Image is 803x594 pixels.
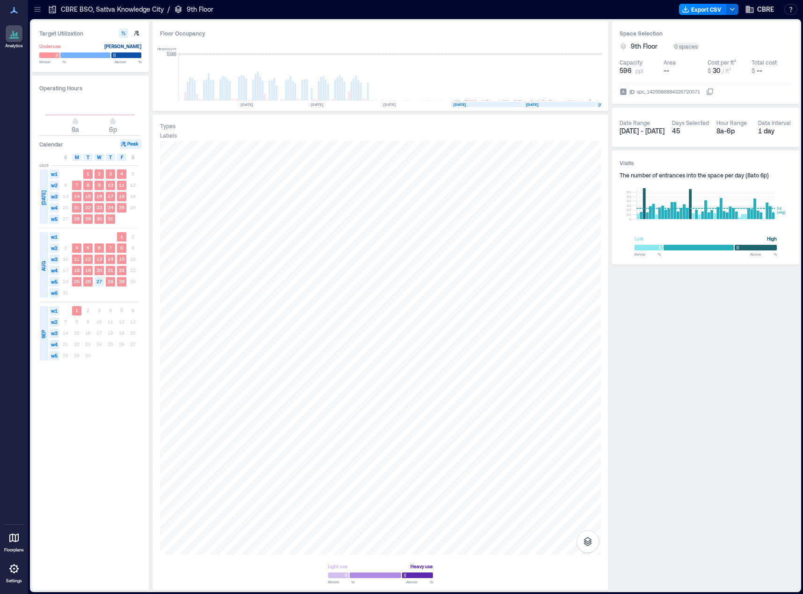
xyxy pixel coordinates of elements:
[97,154,102,161] span: W
[160,122,175,130] div: Types
[742,2,777,17] button: CBRE
[85,216,91,221] text: 29
[39,139,63,149] h3: Calendar
[87,245,89,250] text: 5
[620,127,664,135] span: [DATE] - [DATE]
[758,126,792,136] div: 1 day
[40,261,47,271] span: AUG
[120,245,123,250] text: 8
[108,182,113,188] text: 10
[752,67,755,74] span: $
[4,547,24,553] p: Floorplans
[5,43,23,49] p: Analytics
[87,154,89,161] span: T
[75,154,79,161] span: M
[328,562,348,571] div: Light use
[50,181,59,190] span: w2
[50,288,59,298] span: w6
[120,171,123,176] text: 4
[120,139,141,149] button: Peak
[758,119,791,126] div: Data Interval
[109,171,112,176] text: 3
[620,119,650,126] div: Date Range
[75,245,78,250] text: 4
[627,212,631,217] tspan: 10
[636,87,701,96] div: spc_1425586884326720071
[85,267,91,273] text: 19
[241,102,253,107] text: [DATE]
[74,205,80,210] text: 21
[716,126,751,136] div: 8a - 6p
[6,578,22,584] p: Settings
[119,205,124,210] text: 25
[627,194,631,199] tspan: 50
[74,256,80,262] text: 11
[627,208,631,213] tspan: 20
[716,119,747,126] div: Hour Range
[631,42,669,51] button: 9th Floor
[87,171,89,176] text: 1
[1,527,27,556] a: Floorplans
[109,245,112,250] text: 7
[108,193,113,199] text: 17
[74,193,80,199] text: 14
[64,154,67,161] span: S
[108,267,113,273] text: 21
[629,87,635,96] span: ID
[629,217,631,221] tspan: 0
[85,205,91,210] text: 22
[50,169,59,179] span: w1
[104,42,141,51] div: [PERSON_NAME]
[160,29,601,38] div: Floor Occupancy
[50,232,59,242] span: w1
[39,29,141,38] h3: Target Utilization
[311,102,323,107] text: [DATE]
[328,579,354,585] span: Below %
[631,42,657,51] span: 9th Floor
[119,267,124,273] text: 22
[98,182,101,188] text: 9
[50,277,59,286] span: w5
[187,5,213,14] p: 9th Floor
[706,88,714,95] button: IDspc_1425586884326720071
[679,4,727,15] button: Export CSV
[635,251,661,257] span: Below %
[406,579,433,585] span: Above %
[119,193,124,199] text: 18
[108,216,113,221] text: 31
[39,162,49,168] span: 2025
[75,182,78,188] text: 7
[620,171,792,179] div: The number of entrances into the space per day ( 8a to 6p )
[108,205,113,210] text: 24
[50,255,59,264] span: w3
[453,102,466,107] text: [DATE]
[50,266,59,275] span: w4
[168,5,170,14] p: /
[620,66,660,75] button: 596 ppl
[75,308,78,313] text: 1
[50,317,59,327] span: w2
[750,251,777,257] span: Above %
[627,203,631,208] tspan: 30
[599,102,611,107] text: [DATE]
[160,132,177,139] div: Labels
[85,256,91,262] text: 12
[722,67,731,74] span: / ft²
[96,256,102,262] text: 13
[115,59,141,65] span: Above %
[664,66,669,74] span: --
[96,267,102,273] text: 20
[39,59,66,65] span: Below %
[108,256,113,262] text: 14
[526,102,539,107] text: [DATE]
[620,158,792,168] h3: Visits
[757,66,762,74] span: --
[74,216,80,221] text: 28
[627,190,631,194] tspan: 60
[119,256,124,262] text: 15
[119,279,124,284] text: 29
[50,329,59,338] span: w3
[50,243,59,253] span: w2
[2,22,26,51] a: Analytics
[98,245,101,250] text: 6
